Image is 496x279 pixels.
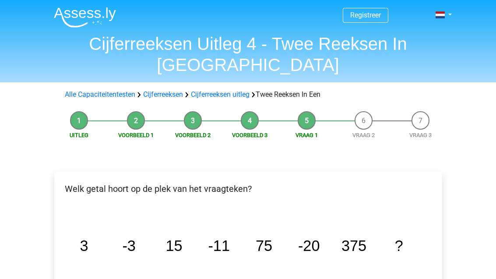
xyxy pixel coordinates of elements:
[298,237,320,254] tspan: -20
[118,132,154,138] a: Voorbeeld 1
[341,237,366,254] tspan: 375
[61,89,435,100] div: Twee Reeksen In Een
[295,132,318,138] a: Vraag 1
[191,90,250,99] a: Cijferreeksen uitleg
[175,132,211,138] a: Voorbeeld 2
[47,33,450,75] h1: Cijferreeksen Uitleg 4 - Twee Reeksen In [GEOGRAPHIC_DATA]
[394,237,403,254] tspan: ?
[232,132,267,138] a: Voorbeeld 3
[54,7,116,28] img: Assessly
[350,11,381,19] a: Registreer
[70,132,88,138] a: Uitleg
[61,182,435,195] p: Welk getal hoort op de plek van het vraagteken?
[255,237,272,254] tspan: 75
[65,90,135,99] a: Alle Capaciteitentesten
[80,237,88,254] tspan: 3
[122,237,135,254] tspan: -3
[208,237,230,254] tspan: -11
[352,132,375,138] a: Vraag 2
[143,90,183,99] a: Cijferreeksen
[165,237,182,254] tspan: 15
[409,132,432,138] a: Vraag 3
